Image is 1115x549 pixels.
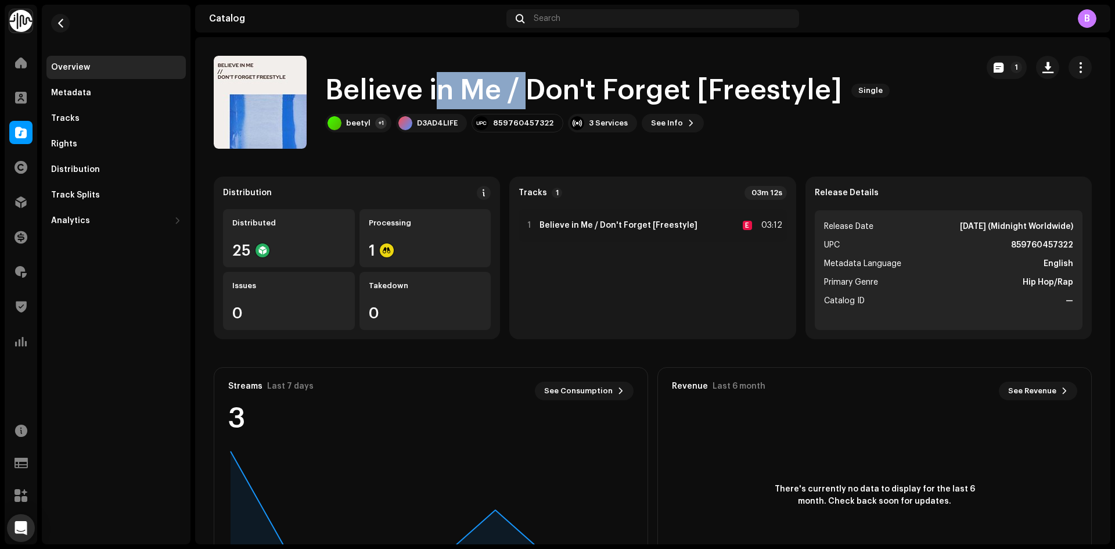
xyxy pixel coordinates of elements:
[369,218,482,228] div: Processing
[51,216,90,225] div: Analytics
[672,382,708,391] div: Revenue
[642,114,704,132] button: See Info
[46,81,186,105] re-m-nav-item: Metadata
[589,119,628,128] div: 3 Services
[232,281,346,290] div: Issues
[552,188,562,198] p-badge: 1
[544,379,613,403] span: See Consumption
[534,14,560,23] span: Search
[51,88,91,98] div: Metadata
[325,72,842,109] h1: Believe in Me / Don't Forget [Freestyle]
[1044,257,1073,271] strong: English
[1066,294,1073,308] strong: —
[651,112,683,135] span: See Info
[223,188,272,198] div: Distribution
[1078,9,1096,28] div: B
[9,9,33,33] img: 0f74c21f-6d1c-4dbc-9196-dbddad53419e
[46,184,186,207] re-m-nav-item: Track Splits
[228,382,262,391] div: Streams
[535,382,634,400] button: See Consumption
[743,221,752,230] div: E
[851,84,890,98] span: Single
[417,119,458,128] div: D3AD4LIFE
[375,117,387,129] div: +1
[1008,379,1056,403] span: See Revenue
[770,483,979,508] span: There's currently no data to display for the last 6 month. Check back soon for updates.
[824,220,873,234] span: Release Date
[744,186,787,200] div: 03m 12s
[1023,275,1073,289] strong: Hip Hop/Rap
[267,382,314,391] div: Last 7 days
[51,165,100,174] div: Distribution
[960,220,1073,234] strong: [DATE] (Midnight Worldwide)
[51,191,100,200] div: Track Splits
[209,14,502,23] div: Catalog
[493,119,553,128] div: 859760457322
[824,257,901,271] span: Metadata Language
[713,382,765,391] div: Last 6 month
[999,382,1077,400] button: See Revenue
[7,514,35,542] div: Open Intercom Messenger
[46,107,186,130] re-m-nav-item: Tracks
[519,188,547,198] strong: Tracks
[369,281,482,290] div: Takedown
[346,119,371,128] div: beetyl
[46,56,186,79] re-m-nav-item: Overview
[824,238,840,252] span: UPC
[824,294,865,308] span: Catalog ID
[815,188,879,198] strong: Release Details
[46,158,186,181] re-m-nav-item: Distribution
[46,132,186,156] re-m-nav-item: Rights
[51,63,90,72] div: Overview
[1011,238,1073,252] strong: 859760457322
[232,218,346,228] div: Distributed
[757,218,782,232] div: 03:12
[46,209,186,232] re-m-nav-dropdown: Analytics
[51,139,77,149] div: Rights
[539,221,697,230] strong: Believe in Me / Don't Forget [Freestyle]
[987,56,1027,79] button: 1
[1010,62,1022,73] p-badge: 1
[51,114,80,123] div: Tracks
[824,275,878,289] span: Primary Genre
